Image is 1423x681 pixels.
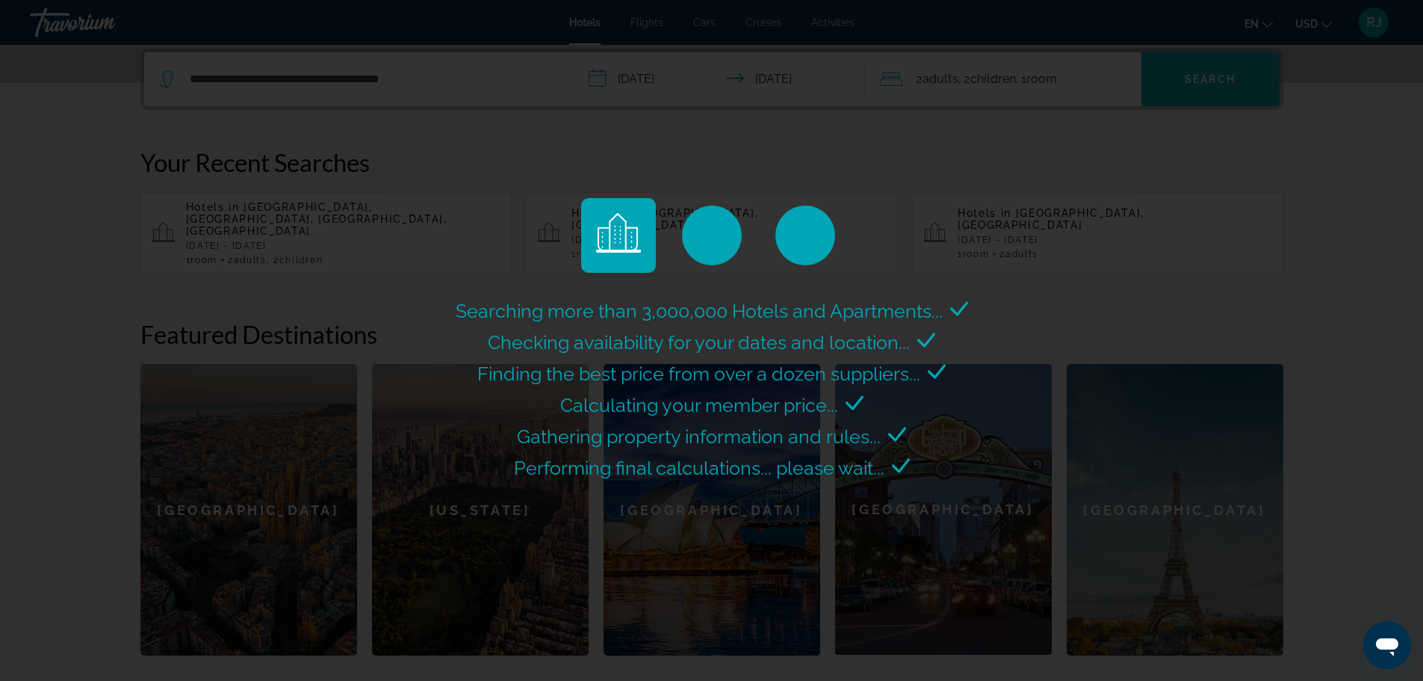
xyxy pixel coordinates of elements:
span: Searching more than 3,000,000 Hotels and Apartments... [456,300,943,322]
span: Gathering property information and rules... [517,425,881,448]
iframe: Button to launch messaging window [1363,621,1411,669]
span: Calculating your member price... [560,394,838,416]
span: Performing final calculations... please wait... [514,457,884,479]
span: Finding the best price from over a dozen suppliers... [477,363,920,385]
span: Checking availability for your dates and location... [488,331,910,354]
